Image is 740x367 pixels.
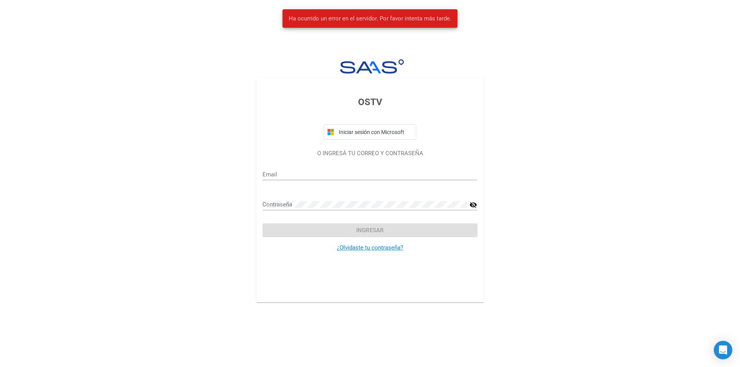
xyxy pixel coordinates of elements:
[469,200,477,209] mat-icon: visibility_off
[262,223,477,237] button: Ingresar
[356,227,384,234] span: Ingresar
[714,341,732,359] div: Open Intercom Messenger
[324,124,416,140] button: Iniciar sesión con Microsoft
[262,149,477,158] p: O INGRESÁ TU CORREO Y CONTRASEÑA
[262,95,477,109] h3: OSTV
[337,129,413,135] span: Iniciar sesión con Microsoft
[337,244,403,251] a: ¿Olvidaste tu contraseña?
[289,15,451,22] span: Ha ocurrido un error en el servidor. Por favor intenta más tarde.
